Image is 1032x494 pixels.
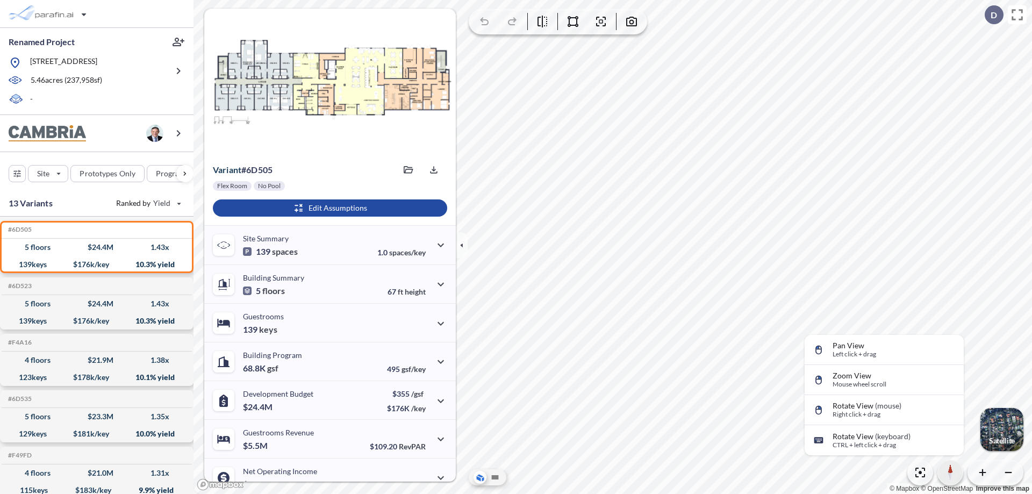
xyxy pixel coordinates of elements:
p: 495 [387,364,426,374]
p: Left click + drag [833,350,876,358]
p: Mouse wheel scroll [833,381,886,388]
p: 1.0 [377,248,426,257]
p: [STREET_ADDRESS] [30,56,97,69]
span: /gsf [411,389,424,398]
p: 67 [388,287,426,296]
span: ft [398,287,403,296]
p: Guestrooms [243,312,284,321]
p: Zoom View [833,371,886,380]
p: Renamed Project [9,36,75,48]
p: 13 Variants [9,197,53,210]
p: Development Budget [243,389,313,398]
button: Switcher ImageSatellite [980,408,1023,451]
p: Net Operating Income [243,467,317,476]
a: OpenStreetMap [921,485,973,492]
h5: Click to copy the code [6,339,32,346]
h5: Click to copy the code [6,282,32,290]
p: $5.5M [243,440,269,451]
span: RevPAR [399,442,426,451]
span: spaces/key [389,248,426,257]
span: gsf/key [402,364,426,374]
p: 68.8K [243,363,278,374]
p: Site [37,168,49,179]
p: Prototypes Only [80,168,135,179]
button: Program [147,165,205,182]
p: 5.46 acres ( 237,958 sf) [31,75,102,87]
span: (mouse) [875,401,901,410]
button: Aerial View [474,471,486,484]
a: Mapbox homepage [197,478,244,491]
button: Prototypes Only [70,165,145,182]
p: 139 [243,324,277,335]
span: (keyboard) [875,432,911,441]
span: Yield [153,198,171,209]
span: floors [262,285,285,296]
span: /key [411,404,426,413]
p: Rotate View [833,402,901,410]
h5: Click to copy the code [6,452,32,459]
a: Mapbox [890,485,919,492]
p: Rotate View [833,432,911,441]
p: 45.0% [380,481,426,490]
p: CTRL + left click + drag [833,441,911,449]
span: spaces [272,246,298,257]
p: Satellite [989,436,1015,445]
p: Edit Assumptions [309,203,367,213]
p: $24.4M [243,402,274,412]
p: 5 [243,285,285,296]
p: Guestrooms Revenue [243,428,314,437]
p: # 6d505 [213,164,273,175]
p: Pan View [833,341,876,350]
p: Flex Room [217,182,247,190]
p: No Pool [258,182,281,190]
img: Switcher Image [980,408,1023,451]
p: $2.5M [243,479,269,490]
p: Building Program [243,350,302,360]
a: Improve this map [976,485,1029,492]
span: keys [259,324,277,335]
img: user logo [146,125,163,142]
span: gsf [267,363,278,374]
p: Building Summary [243,273,304,282]
p: $176K [387,404,426,413]
button: Ranked by Yield [107,195,188,212]
h5: Click to copy the code [6,226,32,233]
span: height [405,287,426,296]
span: margin [402,481,426,490]
h5: Click to copy the code [6,395,32,403]
p: Site Summary [243,234,289,243]
button: Site [28,165,68,182]
p: 139 [243,246,298,257]
img: BrandImage [9,125,86,142]
button: Edit Assumptions [213,199,447,217]
p: D [991,10,997,20]
p: - [30,94,33,106]
p: $355 [387,389,426,398]
p: Right click + drag [833,411,901,418]
p: $109.20 [370,442,426,451]
span: Variant [213,164,241,175]
button: Site Plan [489,471,501,484]
p: Program [156,168,186,179]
